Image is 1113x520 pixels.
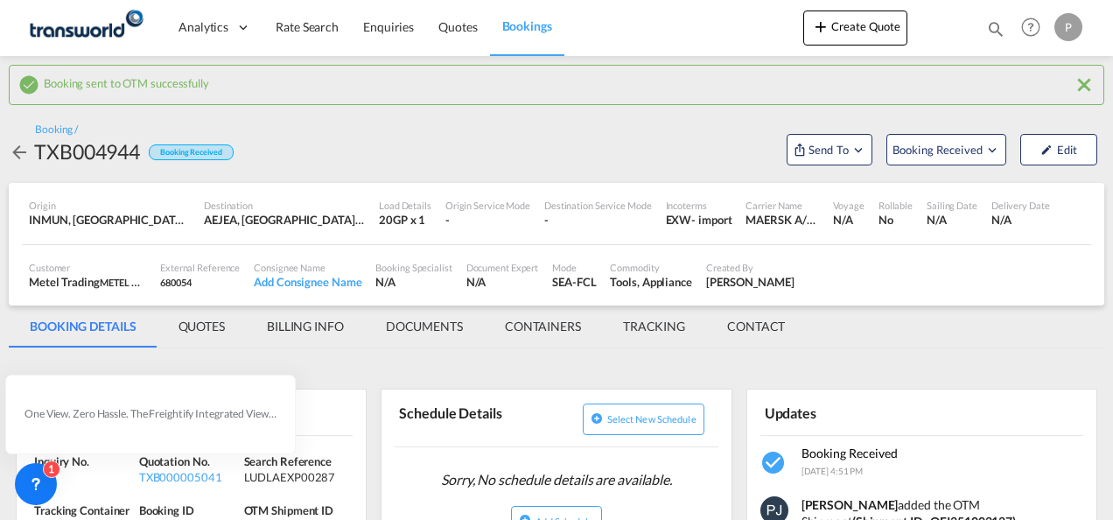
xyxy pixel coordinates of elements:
[365,306,484,348] md-tab-item: DOCUMENTS
[276,19,339,34] span: Rate Search
[1074,74,1095,95] md-icon: icon-close
[484,306,602,348] md-tab-item: CONTAINERS
[466,261,539,274] div: Document Expert
[139,469,240,485] div: TXB000005041
[760,397,919,427] div: Updates
[602,306,706,348] md-tab-item: TRACKING
[246,306,365,348] md-tab-item: BILLING INFO
[139,454,210,468] span: Quotation No.
[878,212,913,228] div: No
[34,469,135,485] div: N/A
[466,274,539,290] div: N/A
[379,199,431,212] div: Load Details
[160,261,240,274] div: External Reference
[160,277,191,288] span: 680054
[29,261,146,274] div: Customer
[1040,144,1053,156] md-icon: icon-pencil
[445,199,530,212] div: Origin Service Mode
[29,199,190,212] div: Origin
[149,144,233,161] div: Booking Received
[691,212,731,228] div: - import
[591,412,603,425] md-icon: icon-plus-circle
[34,503,129,517] span: Tracking Container
[1016,12,1054,44] div: Help
[927,199,977,212] div: Sailing Date
[986,19,1005,39] md-icon: icon-magnify
[204,199,365,212] div: Destination
[254,274,361,290] div: Add Consignee Name
[244,503,334,517] span: OTM Shipment ID
[34,137,140,165] div: TXB004944
[927,212,977,228] div: N/A
[801,497,899,512] strong: [PERSON_NAME]
[892,141,984,158] span: Booking Received
[552,261,596,274] div: Mode
[139,503,194,517] span: Booking ID
[178,18,228,36] span: Analytics
[204,212,365,228] div: AEJEA, Jebel Ali, United Arab Emirates, Middle East, Middle East
[833,212,864,228] div: N/A
[375,274,451,290] div: N/A
[1054,13,1082,41] div: P
[34,454,89,468] span: Inquiry No.
[801,446,898,460] span: Booking Received
[986,19,1005,46] div: icon-magnify
[502,18,552,33] span: Bookings
[445,212,530,228] div: -
[9,306,157,348] md-tab-item: BOOKING DETAILS
[254,261,361,274] div: Consignee Name
[760,449,788,477] md-icon: icon-checkbox-marked-circle
[886,134,1006,165] button: Open demo menu
[9,137,34,165] div: icon-arrow-left
[991,212,1050,228] div: N/A
[810,16,831,37] md-icon: icon-plus 400-fg
[395,397,553,439] div: Schedule Details
[1016,12,1046,42] span: Help
[745,212,819,228] div: MAERSK A/S / TDWC-DUBAI
[610,274,691,290] div: Tools, Appliance
[1020,134,1097,165] button: icon-pencilEdit
[157,306,246,348] md-tab-item: QUOTES
[607,413,696,425] span: Select new schedule
[35,123,78,137] div: Booking /
[787,134,872,165] button: Open demo menu
[544,199,652,212] div: Destination Service Mode
[363,19,414,34] span: Enquiries
[706,306,806,348] md-tab-item: CONTACT
[29,274,146,290] div: Metel Trading
[803,11,907,46] button: icon-plus 400-fgCreate Quote
[9,142,30,163] md-icon: icon-arrow-left
[100,275,192,289] span: METEL TRADING LLC
[29,212,190,228] div: INMUN, Mundra, India, Indian Subcontinent, Asia Pacific
[438,19,477,34] span: Quotes
[244,454,332,468] span: Search Reference
[18,74,39,95] md-icon: icon-checkbox-marked-circle
[745,199,819,212] div: Carrier Name
[552,274,596,290] div: SEA-FCL
[706,274,794,290] div: Pratik Jaiswal
[9,306,806,348] md-pagination-wrapper: Use the left and right arrow keys to navigate between tabs
[878,199,913,212] div: Rollable
[44,72,209,90] span: Booking sent to OTM successfully
[833,199,864,212] div: Voyage
[991,199,1050,212] div: Delivery Date
[379,212,431,228] div: 20GP x 1
[610,261,691,274] div: Commodity
[583,404,704,435] button: icon-plus-circleSelect new schedule
[244,469,345,485] div: LUDLAEXP00287
[801,466,864,476] span: [DATE] 4:51 PM
[666,212,692,228] div: EXW
[434,463,679,496] span: Sorry, No schedule details are available.
[544,212,652,228] div: -
[375,261,451,274] div: Booking Specialist
[807,141,850,158] span: Send To
[706,261,794,274] div: Created By
[26,8,144,47] img: f753ae806dec11f0841701cdfdf085c0.png
[666,199,732,212] div: Incoterms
